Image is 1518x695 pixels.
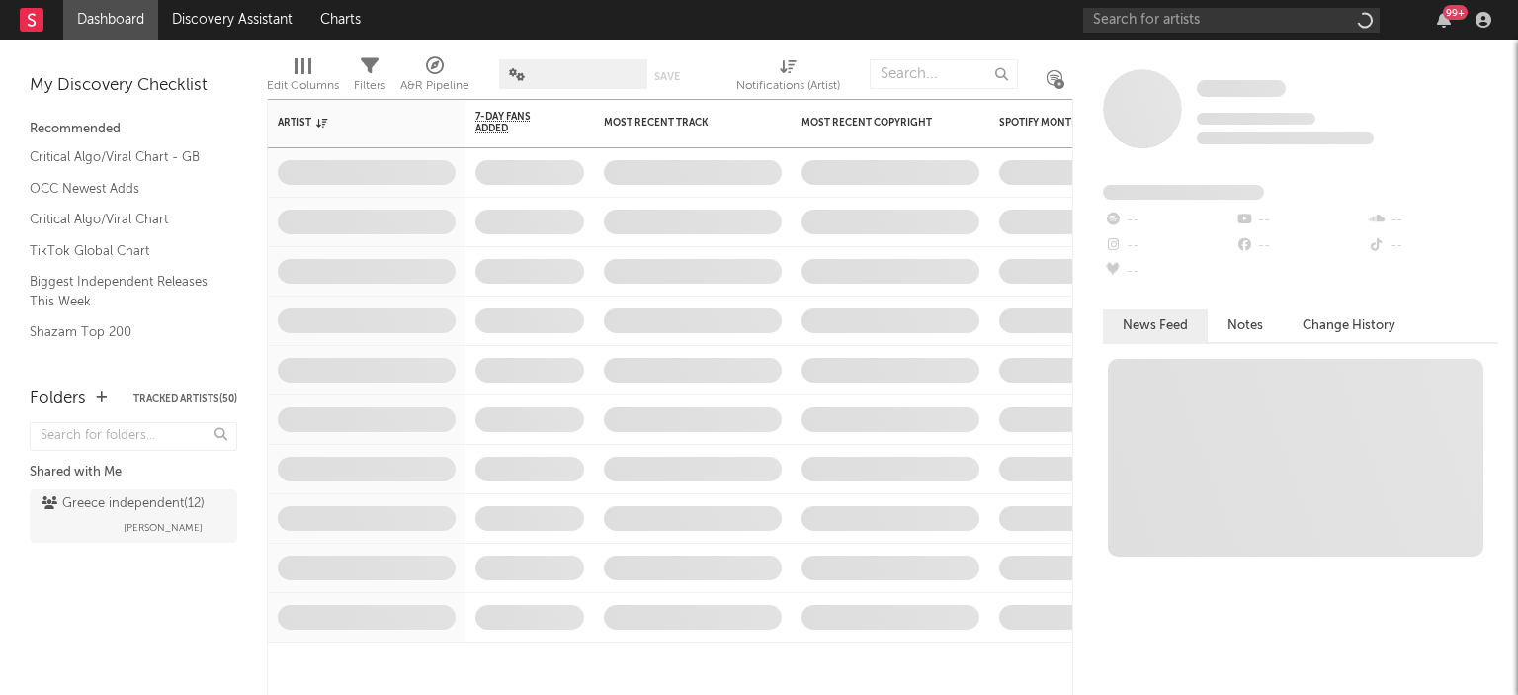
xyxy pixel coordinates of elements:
input: Search for artists [1083,8,1380,33]
div: -- [1103,233,1234,259]
button: Change History [1283,309,1415,342]
div: Notifications (Artist) [736,49,840,107]
span: [PERSON_NAME] [124,516,203,540]
a: Biggest Independent Releases This Week [30,271,217,311]
div: Edit Columns [267,74,339,98]
a: Critical Algo/Viral Chart - GB [30,146,217,168]
div: -- [1103,259,1234,285]
div: -- [1367,233,1498,259]
div: -- [1234,208,1366,233]
button: Save [654,71,680,82]
div: A&R Pipeline [400,74,469,98]
div: -- [1367,208,1498,233]
div: Shared with Me [30,461,237,484]
button: 99+ [1437,12,1451,28]
div: Filters [354,49,385,107]
div: My Discovery Checklist [30,74,237,98]
span: 7-Day Fans Added [475,111,554,134]
a: Some Artist [1197,79,1286,99]
div: Recommended [30,118,237,141]
div: Folders [30,388,86,411]
a: OCC Newest Adds [30,178,217,200]
input: Search for folders... [30,422,237,451]
div: A&R Pipeline [400,49,469,107]
span: Some Artist [1197,80,1286,97]
div: Filters [354,74,385,98]
a: TikTok Global Chart [30,240,217,262]
div: -- [1103,208,1234,233]
div: Greece independent ( 12 ) [42,492,205,516]
div: Edit Columns [267,49,339,107]
div: 99 + [1443,5,1468,20]
a: Greece independent(12)[PERSON_NAME] [30,489,237,543]
div: Most Recent Copyright [801,117,950,129]
span: Tracking Since: [DATE] [1197,113,1315,125]
a: Shazam Top 200 [30,321,217,343]
span: 0 fans last week [1197,132,1374,144]
div: Notifications (Artist) [736,74,840,98]
button: Tracked Artists(50) [133,394,237,404]
a: Critical Algo/Viral Chart [30,209,217,230]
div: Artist [278,117,426,129]
button: Notes [1208,309,1283,342]
span: Fans Added by Platform [1103,185,1264,200]
button: News Feed [1103,309,1208,342]
div: -- [1234,233,1366,259]
input: Search... [870,59,1018,89]
div: Most Recent Track [604,117,752,129]
div: Spotify Monthly Listeners [999,117,1147,129]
